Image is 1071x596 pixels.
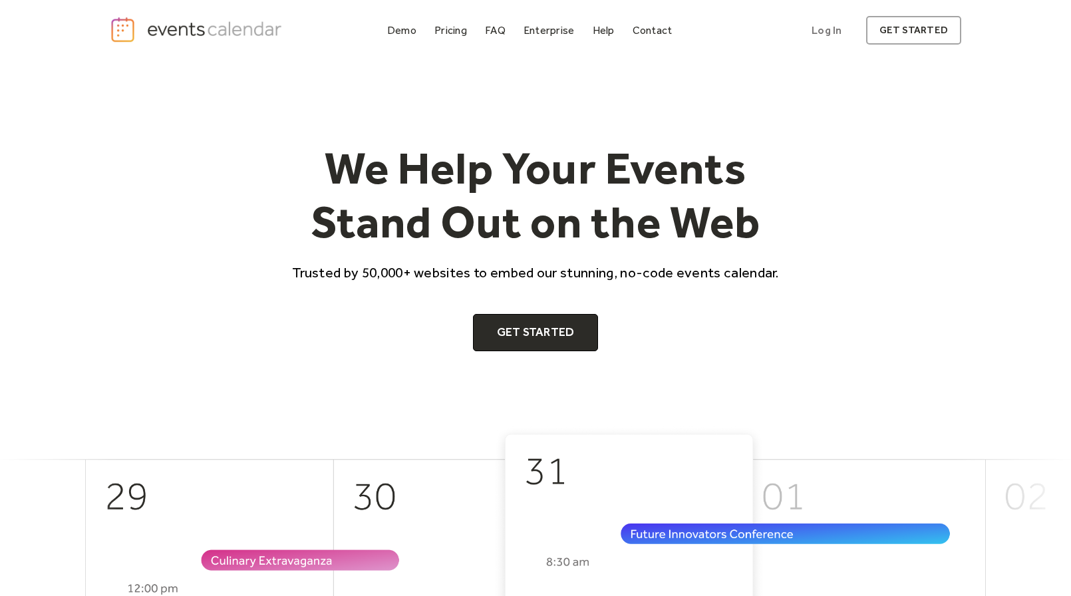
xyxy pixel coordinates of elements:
[866,16,961,45] a: get started
[524,27,574,34] div: Enterprise
[480,21,511,39] a: FAQ
[798,16,855,45] a: Log In
[280,141,791,249] h1: We Help Your Events Stand Out on the Web
[627,21,678,39] a: Contact
[485,27,506,34] div: FAQ
[382,21,422,39] a: Demo
[587,21,620,39] a: Help
[387,27,416,34] div: Demo
[280,263,791,282] p: Trusted by 50,000+ websites to embed our stunning, no-code events calendar.
[429,21,472,39] a: Pricing
[593,27,615,34] div: Help
[434,27,467,34] div: Pricing
[518,21,579,39] a: Enterprise
[633,27,673,34] div: Contact
[473,314,599,351] a: Get Started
